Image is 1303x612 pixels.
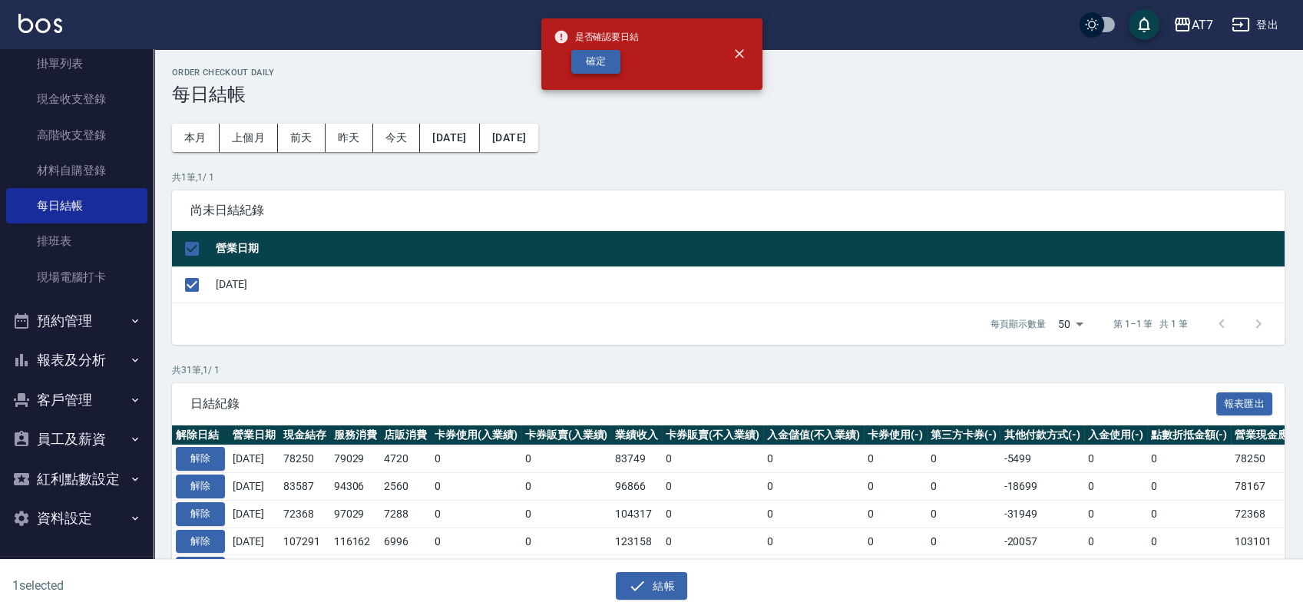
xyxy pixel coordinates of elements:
td: 83749 [611,445,662,473]
button: 結帳 [616,572,687,600]
td: 0 [763,473,865,501]
td: 0 [763,500,865,528]
td: 0 [1147,555,1232,583]
td: 0 [864,528,927,555]
td: 0 [1084,445,1147,473]
button: [DATE] [480,124,538,152]
td: 123158 [611,528,662,555]
td: 7288 [380,500,431,528]
button: AT7 [1167,9,1219,41]
a: 掛單列表 [6,46,147,81]
button: 確定 [571,50,620,74]
td: 0 [431,445,521,473]
th: 服務消費 [330,425,381,445]
a: 現金收支登錄 [6,81,147,117]
td: 83587 [279,473,330,501]
img: Logo [18,14,62,33]
td: 0 [1084,555,1147,583]
td: 0 [864,445,927,473]
td: 0 [662,555,763,583]
td: 0 [1084,500,1147,528]
td: 72368 [1231,500,1303,528]
th: 入金儲值(不入業績) [763,425,865,445]
button: 昨天 [326,124,373,152]
td: 0 [662,445,763,473]
td: 148716 [330,555,381,583]
button: save [1129,9,1159,40]
a: 現場電腦打卡 [6,260,147,295]
td: [DATE] [229,473,279,501]
td: 0 [927,500,1000,528]
h6: 1 selected [12,576,322,595]
p: 每頁顯示數量 [990,317,1046,331]
button: 今天 [373,124,421,152]
td: 116162 [330,528,381,555]
th: 卡券販賣(入業績) [521,425,612,445]
td: 155514 [611,555,662,583]
button: 報表及分析 [6,340,147,380]
td: 0 [1084,473,1147,501]
th: 解除日結 [172,425,229,445]
td: 0 [763,528,865,555]
td: 6798 [380,555,431,583]
p: 共 1 筆, 1 / 1 [172,170,1285,184]
td: 107291 [279,528,330,555]
div: AT7 [1192,15,1213,35]
td: 94306 [330,473,381,501]
td: 0 [521,445,612,473]
td: [DATE] [229,500,279,528]
td: 0 [521,500,612,528]
button: 登出 [1225,11,1285,39]
td: 6996 [380,528,431,555]
button: 解除 [176,557,225,581]
button: 紅利點數設定 [6,459,147,499]
th: 入金使用(-) [1084,425,1147,445]
td: 0 [864,473,927,501]
a: 排班表 [6,223,147,259]
td: 0 [927,528,1000,555]
td: 0 [1147,528,1232,555]
th: 營業現金應收 [1231,425,1303,445]
td: 0 [662,473,763,501]
td: 72368 [279,500,330,528]
th: 現金結存 [279,425,330,445]
td: [DATE] [229,528,279,555]
td: 4720 [380,445,431,473]
th: 其他付款方式(-) [1000,425,1084,445]
button: close [723,37,756,71]
td: 0 [431,555,521,583]
button: 解除 [176,530,225,554]
th: 第三方卡券(-) [927,425,1000,445]
td: 2560 [380,473,431,501]
td: 97029 [330,500,381,528]
td: 79029 [330,445,381,473]
td: -18699 [1000,473,1084,501]
button: 報表匯出 [1216,392,1273,416]
td: 0 [662,500,763,528]
td: 0 [431,528,521,555]
th: 點數折抵金額(-) [1147,425,1232,445]
button: 上個月 [220,124,278,152]
th: 卡券販賣(不入業績) [662,425,763,445]
button: [DATE] [420,124,479,152]
td: 0 [1147,473,1232,501]
button: 員工及薪資 [6,419,147,459]
td: 0 [521,528,612,555]
td: 143166 [279,555,330,583]
td: [DATE] [229,445,279,473]
td: 78167 [1231,473,1303,501]
a: 報表匯出 [1216,395,1273,410]
td: 104317 [611,500,662,528]
td: 0 [521,473,612,501]
td: -31949 [1000,500,1084,528]
td: 103101 [1231,528,1303,555]
td: -20057 [1000,528,1084,555]
td: 0 [1147,445,1232,473]
th: 店販消費 [380,425,431,445]
td: 0 [763,445,865,473]
td: -5499 [1000,445,1084,473]
th: 營業日期 [212,231,1285,267]
td: [DATE] [229,555,279,583]
button: 前天 [278,124,326,152]
td: 0 [927,555,1000,583]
